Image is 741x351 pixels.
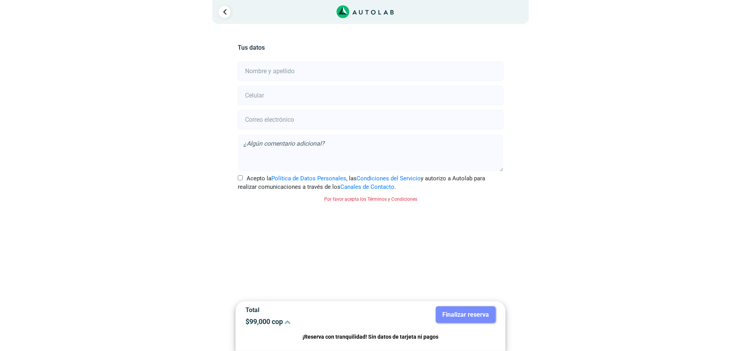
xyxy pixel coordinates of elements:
[245,306,365,314] p: Total
[238,44,503,51] h5: Tus datos
[238,62,503,81] input: Nombre y apellido
[271,175,346,182] a: Política de Datos Personales
[238,86,503,105] input: Celular
[337,8,394,15] a: Link al sitio de autolab
[245,333,496,341] p: ¡Reserva con tranquilidad! Sin datos de tarjeta ni pagos
[340,183,394,190] a: Canales de Contacto
[357,175,421,182] a: Condiciones del Servicio
[218,6,231,18] a: Ir al paso anterior
[238,110,503,129] input: Correo electrónico
[324,196,417,202] small: Por favor acepta los Términos y Condiciones
[245,317,365,326] p: $ 99,000 cop
[436,306,496,323] button: Finalizar reserva
[238,174,503,191] label: Acepto la , las y autorizo a Autolab para realizar comunicaciones a través de los .
[238,175,243,180] input: Acepto laPolítica de Datos Personales, lasCondiciones del Servicioy autorizo a Autolab para reali...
